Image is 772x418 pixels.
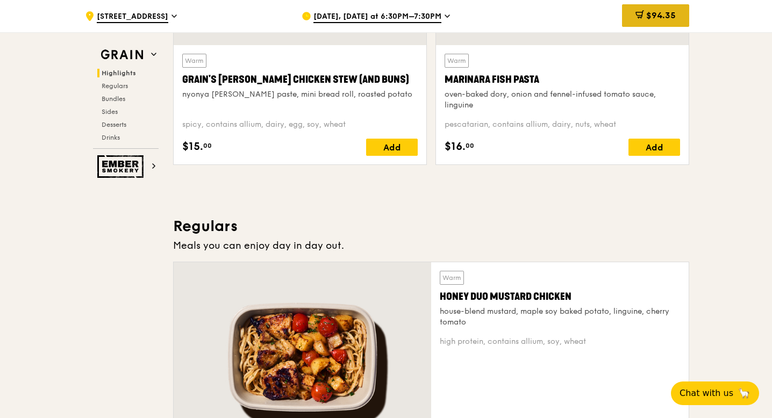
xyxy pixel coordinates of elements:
div: spicy, contains allium, dairy, egg, soy, wheat [182,119,418,130]
img: Ember Smokery web logo [97,155,147,178]
span: 00 [203,141,212,150]
span: 🦙 [738,387,750,400]
span: Regulars [102,82,128,90]
div: nyonya [PERSON_NAME] paste, mini bread roll, roasted potato [182,89,418,100]
span: $16. [445,139,466,155]
span: Chat with us [680,387,733,400]
div: Meals you can enjoy day in day out. [173,238,689,253]
div: Add [628,139,680,156]
div: Marinara Fish Pasta [445,72,680,87]
div: house-blend mustard, maple soy baked potato, linguine, cherry tomato [440,306,680,328]
h3: Regulars [173,217,689,236]
span: 00 [466,141,474,150]
div: Add [366,139,418,156]
div: Honey Duo Mustard Chicken [440,289,680,304]
div: Warm [440,271,464,285]
div: Grain's [PERSON_NAME] Chicken Stew (and buns) [182,72,418,87]
span: $15. [182,139,203,155]
div: Warm [445,54,469,68]
button: Chat with us🦙 [671,381,759,405]
span: [STREET_ADDRESS] [97,11,168,23]
span: Sides [102,108,118,116]
div: high protein, contains allium, soy, wheat [440,336,680,347]
div: oven-baked dory, onion and fennel-infused tomato sauce, linguine [445,89,680,111]
div: pescatarian, contains allium, dairy, nuts, wheat [445,119,680,130]
img: Grain web logo [97,45,147,64]
div: Warm [182,54,206,68]
span: Highlights [102,69,136,77]
span: $94.35 [646,10,676,20]
span: [DATE], [DATE] at 6:30PM–7:30PM [313,11,441,23]
span: Drinks [102,134,120,141]
span: Bundles [102,95,125,103]
span: Desserts [102,121,126,128]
